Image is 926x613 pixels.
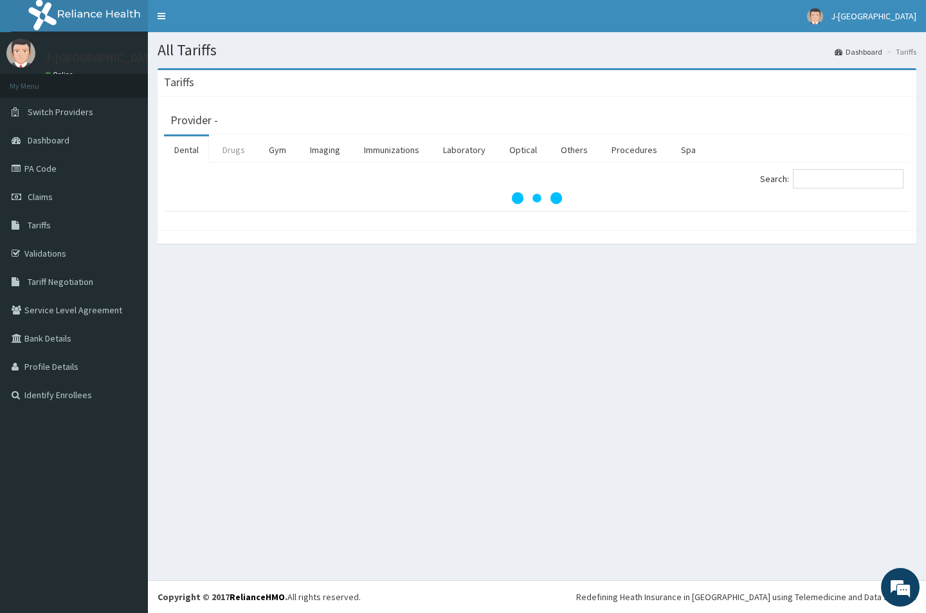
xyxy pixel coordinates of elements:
[212,136,255,163] a: Drugs
[300,136,350,163] a: Imaging
[601,136,667,163] a: Procedures
[45,70,76,79] a: Online
[45,52,161,64] p: J-[GEOGRAPHIC_DATA]
[511,172,563,224] svg: audio-loading
[28,191,53,203] span: Claims
[28,106,93,118] span: Switch Providers
[433,136,496,163] a: Laboratory
[158,591,287,603] strong: Copyright © 2017 .
[259,136,296,163] a: Gym
[835,46,882,57] a: Dashboard
[760,169,903,188] label: Search:
[807,8,823,24] img: User Image
[831,10,916,22] span: J-[GEOGRAPHIC_DATA]
[158,42,916,59] h1: All Tariffs
[164,77,194,88] h3: Tariffs
[170,114,218,126] h3: Provider -
[550,136,598,163] a: Others
[230,591,285,603] a: RelianceHMO
[28,219,51,231] span: Tariffs
[354,136,430,163] a: Immunizations
[793,169,903,188] input: Search:
[671,136,706,163] a: Spa
[28,134,69,146] span: Dashboard
[164,136,209,163] a: Dental
[499,136,547,163] a: Optical
[6,39,35,68] img: User Image
[576,590,916,603] div: Redefining Heath Insurance in [GEOGRAPHIC_DATA] using Telemedicine and Data Science!
[28,276,93,288] span: Tariff Negotiation
[148,580,926,613] footer: All rights reserved.
[884,46,916,57] li: Tariffs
